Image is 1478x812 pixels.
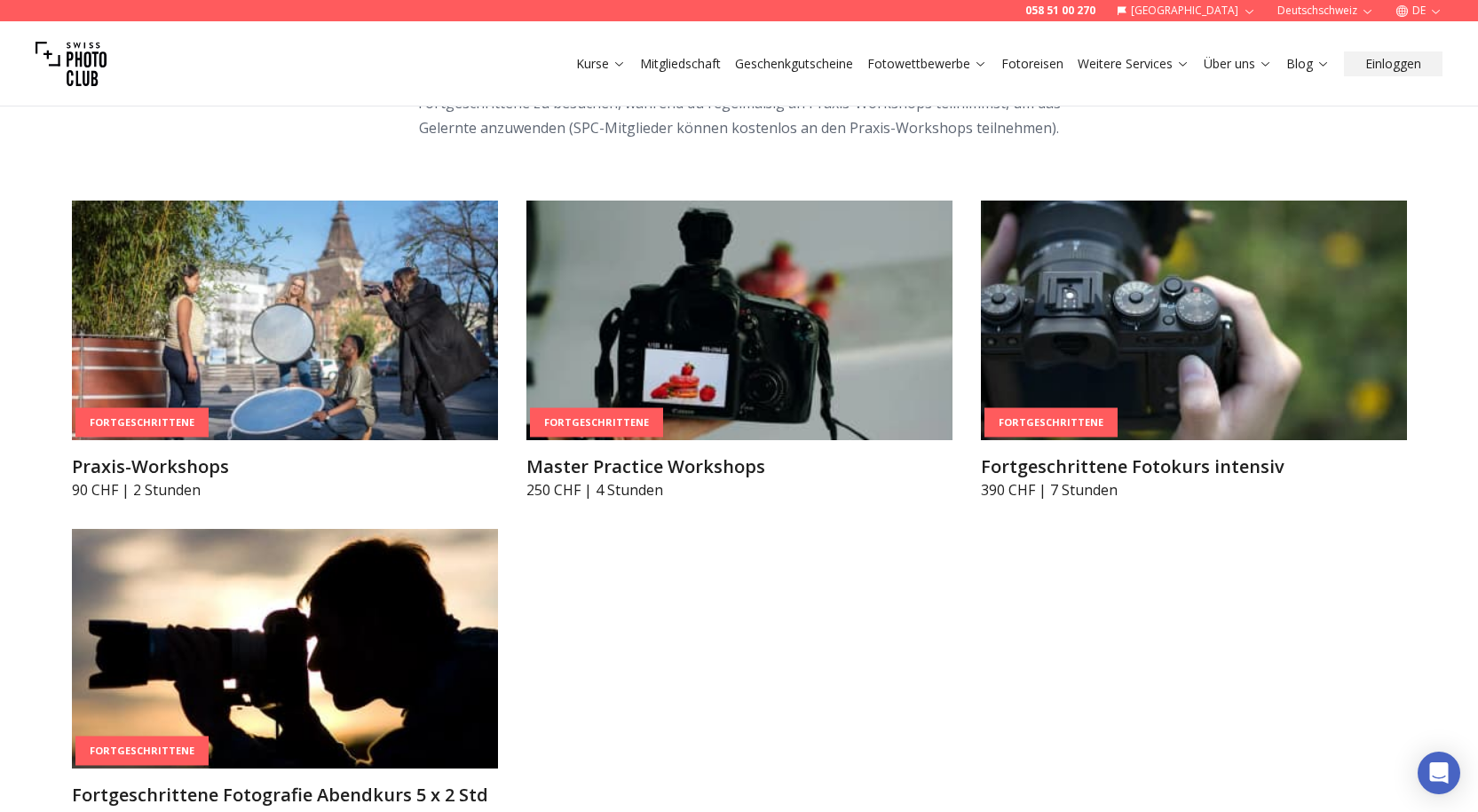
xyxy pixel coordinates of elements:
a: Master Practice WorkshopsFortgeschritteneMaster Practice Workshops250 CHF | 4 Stunden [526,201,952,501]
button: Einloggen [1344,51,1442,76]
div: Fortgeschrittene [75,408,209,438]
p: 250 CHF | 4 Stunden [526,479,952,501]
a: Blog [1286,55,1330,73]
img: Fortgeschrittene Fotokurs intensiv [981,201,1407,440]
h3: Praxis-Workshops [72,454,498,479]
a: Kurse [576,55,626,73]
p: 390 CHF | 7 Stunden [981,479,1407,501]
div: Fortgeschrittene [530,408,663,438]
a: Praxis-WorkshopsFortgeschrittenePraxis-Workshops90 CHF | 2 Stunden [72,201,498,501]
button: Blog [1279,51,1337,76]
p: 90 CHF | 2 Stunden [72,479,498,501]
a: Fotoreisen [1001,55,1063,73]
a: Geschenkgutscheine [735,55,853,73]
div: Fortgeschrittene [984,408,1118,438]
img: Fortgeschrittene Fotografie Abendkurs 5 x 2 Std [72,529,498,769]
button: Mitgliedschaft [633,51,728,76]
a: Fotowettbewerbe [867,55,987,73]
a: 058 51 00 270 [1025,4,1095,18]
a: Über uns [1204,55,1272,73]
button: Kurse [569,51,633,76]
a: Weitere Services [1078,55,1190,73]
h3: Master Practice Workshops [526,454,952,479]
img: Praxis-Workshops [72,201,498,440]
h3: Fortgeschrittene Fotokurs intensiv [981,454,1407,479]
button: Über uns [1197,51,1279,76]
img: Swiss photo club [36,28,107,99]
button: Geschenkgutscheine [728,51,860,76]
a: Fortgeschrittene Fotokurs intensivFortgeschritteneFortgeschrittene Fotokurs intensiv390 CHF | 7 S... [981,201,1407,501]
button: Weitere Services [1071,51,1197,76]
button: Fotowettbewerbe [860,51,994,76]
img: Master Practice Workshops [526,201,952,440]
div: Fortgeschrittene [75,737,209,766]
button: Fotoreisen [994,51,1071,76]
div: Open Intercom Messenger [1418,752,1460,794]
a: Mitgliedschaft [640,55,721,73]
h3: Fortgeschrittene Fotografie Abendkurs 5 x 2 Std [72,783,498,808]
